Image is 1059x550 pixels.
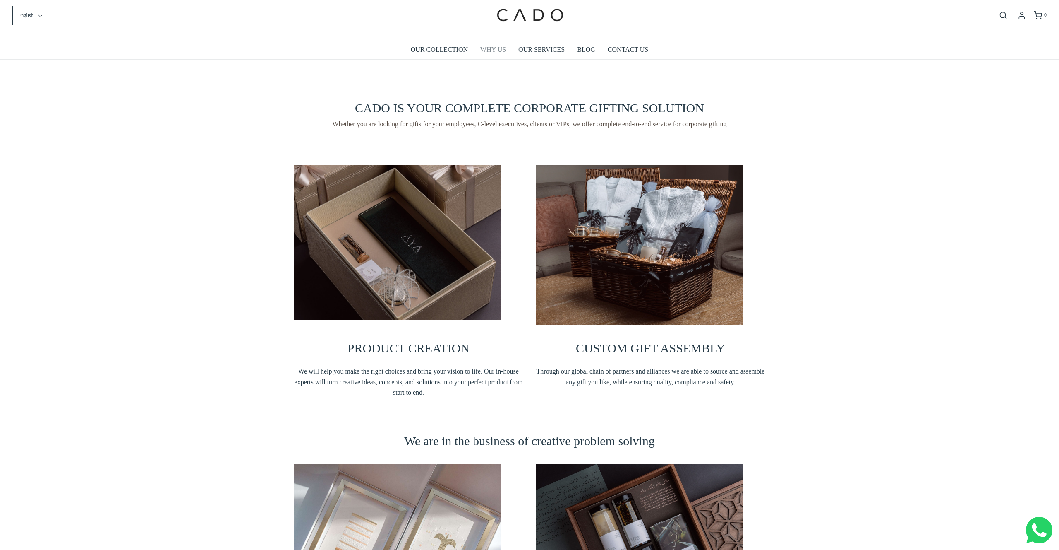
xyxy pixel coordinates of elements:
[577,40,595,59] a: BLOG
[411,40,468,59] a: OUR COLLECTION
[355,101,704,115] span: CADO IS YOUR COMPLETE CORPORATE GIFTING SOLUTION
[536,165,743,325] img: cadogiftinglinkedin--_fja4920v111657355121460-1657819515119.jpg
[608,40,648,59] a: CONTACT US
[1044,12,1047,18] span: 0
[294,165,501,320] img: vancleef_fja5190v111657354892119-1-1657819375419.jpg
[236,1,263,7] span: Last name
[294,119,765,129] span: Whether you are looking for gifts for your employees, C-level executives, clients or VIPs, we off...
[294,366,523,398] span: We will help you make the right choices and bring your vision to life. Our in-house experts will ...
[480,40,506,59] a: WHY US
[576,341,725,355] span: CUSTOM GIFT ASSEMBLY
[518,40,565,59] a: OUR SERVICES
[236,69,275,75] span: Number of gifts
[236,35,277,41] span: Company name
[18,12,34,19] span: English
[12,6,48,25] button: English
[1026,517,1052,543] img: Whatsapp
[1033,11,1047,19] a: 0
[996,11,1011,20] button: Open search bar
[536,366,765,387] span: Through our global chain of partners and alliances we are able to source and assemble any gift yo...
[404,434,655,448] span: We are in the business of creative problem solving
[347,341,470,355] span: PRODUCT CREATION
